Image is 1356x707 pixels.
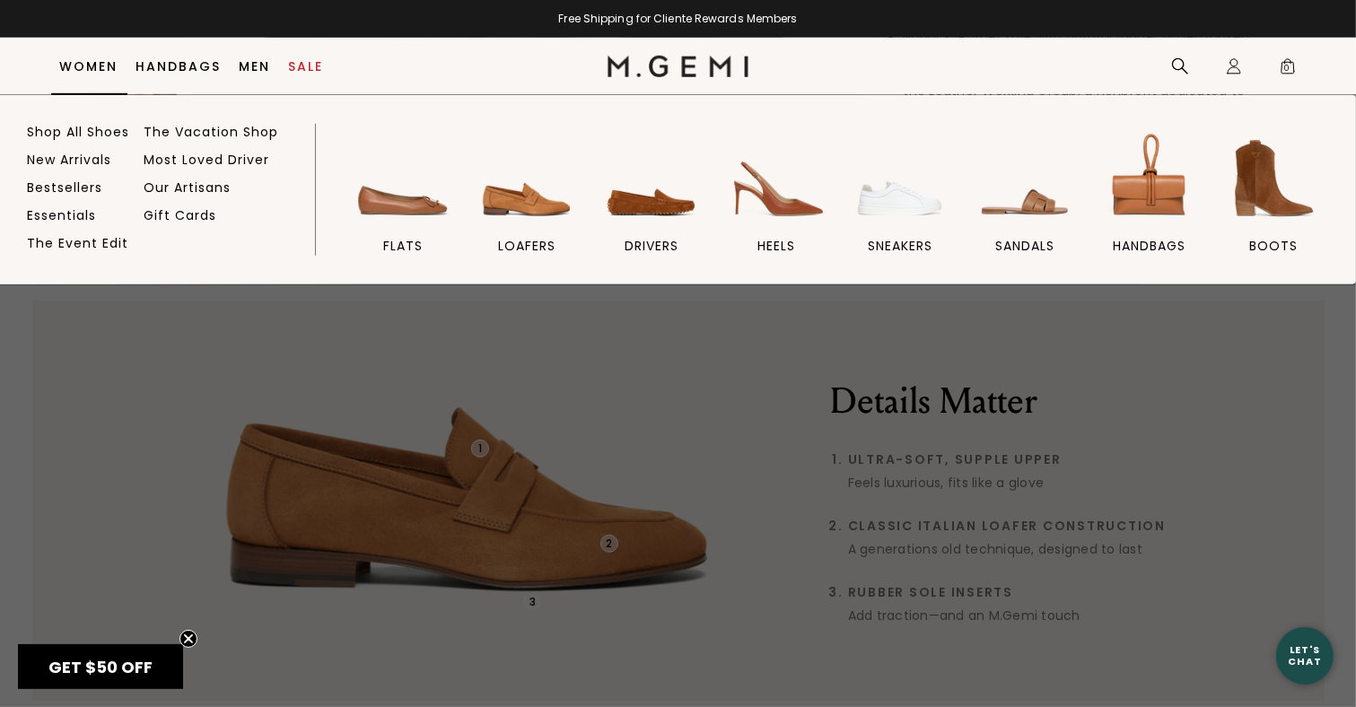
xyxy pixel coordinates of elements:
a: Gift Cards [144,207,217,223]
a: Handbags [136,59,222,74]
span: heels [757,238,795,254]
img: handbags [1099,128,1200,229]
a: Our Artisans [144,179,232,196]
a: Bestsellers [28,179,103,196]
span: sneakers [868,238,932,254]
a: The Vacation Shop [144,124,279,140]
a: Most Loved Driver [144,152,270,168]
div: Let's Chat [1276,644,1334,667]
a: drivers [597,128,707,284]
a: sneakers [845,128,956,284]
img: heels [726,128,827,229]
img: sandals [975,128,1075,229]
img: M.Gemi [608,56,748,77]
div: GET $50 OFFClose teaser [18,644,183,689]
button: Close teaser [179,630,197,648]
a: Essentials [28,207,97,223]
a: sandals [970,128,1080,284]
span: sandals [995,238,1054,254]
span: handbags [1113,238,1185,254]
img: sneakers [850,128,950,229]
a: Men [240,59,271,74]
span: BOOTS [1249,238,1298,254]
a: Women [60,59,118,74]
a: loafers [472,128,582,284]
span: drivers [625,238,678,254]
a: BOOTS [1219,128,1329,284]
span: loafers [498,238,556,254]
span: GET $50 OFF [48,656,153,678]
img: drivers [601,128,702,229]
a: Shop All Shoes [28,124,130,140]
a: Sale [289,59,324,74]
a: New Arrivals [28,152,112,168]
a: The Event Edit [28,235,129,251]
img: flats [353,128,453,229]
a: handbags [1094,128,1204,284]
a: flats [348,128,459,284]
img: BOOTS [1223,128,1324,229]
span: 0 [1279,61,1297,79]
a: heels [721,128,831,284]
span: flats [383,238,423,254]
img: loafers [477,128,577,229]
